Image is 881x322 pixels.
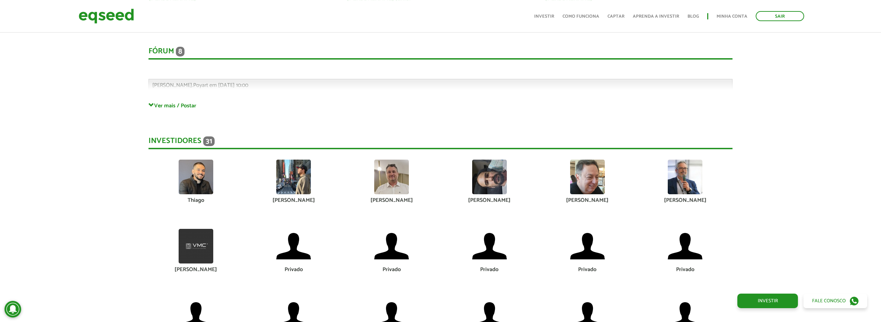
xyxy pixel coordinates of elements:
a: Sair [756,11,804,21]
div: Thiago [152,198,240,203]
div: Privado [250,267,338,272]
div: Privado [641,267,729,272]
span: 8 [176,47,185,56]
div: Privado [348,267,435,272]
span: 31 [203,136,215,146]
div: [PERSON_NAME] [250,198,338,203]
span: [PERSON_NAME].Poyart em [DATE] 10:00 [152,81,248,90]
a: Blog [687,14,699,19]
div: Privado [543,267,631,272]
div: [PERSON_NAME] [641,198,729,203]
div: [PERSON_NAME] [348,198,435,203]
img: picture-72979-1756068561.jpg [179,160,213,194]
img: picture-121595-1719786865.jpg [472,160,507,194]
a: Investir [737,294,798,308]
img: picture-112313-1743624016.jpg [668,160,702,194]
img: picture-112624-1716663541.png [570,160,605,194]
a: Minha conta [717,14,747,19]
img: default-user.png [374,229,409,263]
div: [PERSON_NAME] [543,198,631,203]
img: picture-126834-1752512559.jpg [374,160,409,194]
div: [PERSON_NAME] [152,267,240,272]
img: default-user.png [668,229,702,263]
a: Aprenda a investir [633,14,679,19]
img: picture-100036-1732821753.png [179,229,213,263]
a: Investir [534,14,554,19]
img: default-user.png [472,229,507,263]
div: Investidores [149,136,732,149]
a: Fale conosco [803,294,867,308]
img: default-user.png [276,229,311,263]
img: default-user.png [570,229,605,263]
a: Ver mais / Postar [149,102,732,109]
img: EqSeed [79,7,134,25]
div: Fórum [149,47,732,60]
a: Captar [608,14,624,19]
img: picture-112095-1687613792.jpg [276,160,311,194]
div: [PERSON_NAME] [446,198,533,203]
div: Privado [446,267,533,272]
a: Como funciona [563,14,599,19]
